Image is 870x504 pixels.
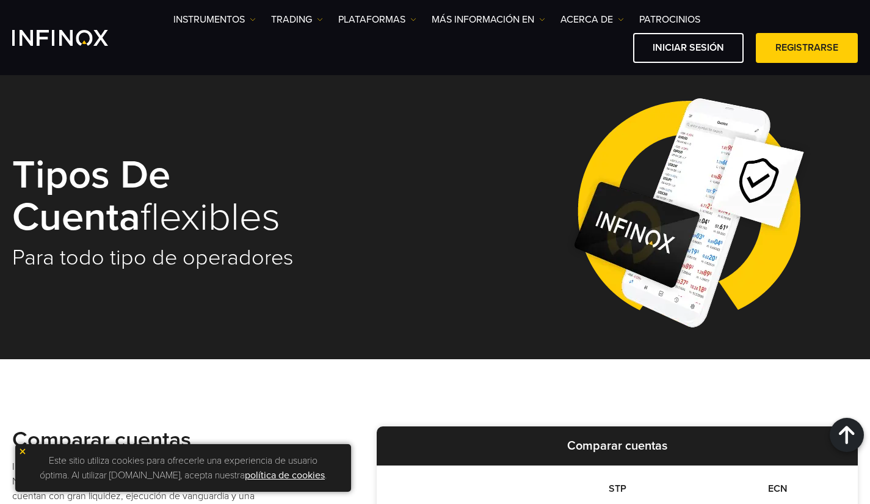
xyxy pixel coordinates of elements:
[12,151,170,241] strong: Tipos de cuenta
[756,33,858,63] a: Registrarse
[21,450,345,486] p: Este sitio utiliza cookies para ofrecerle una experiencia de usuario óptima. Al utilizar [DOMAIN_...
[12,244,418,271] h2: Para todo tipo de operadores
[567,439,667,453] strong: Comparar cuentas
[12,30,137,46] a: INFINOX Logo
[560,12,624,27] a: ACERCA DE
[173,12,256,27] a: Instrumentos
[633,33,744,63] a: Iniciar sesión
[338,12,416,27] a: PLATAFORMAS
[12,155,418,238] h1: flexibles
[18,447,27,456] img: yellow close icon
[639,12,700,27] a: Patrocinios
[432,12,545,27] a: Más información en
[12,426,191,453] strong: Comparar cuentas
[245,469,325,481] a: política de cookies
[271,12,323,27] a: TRADING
